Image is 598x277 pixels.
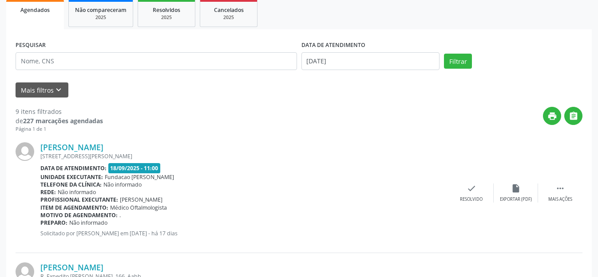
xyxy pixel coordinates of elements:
[40,164,107,172] b: Data de atendimento:
[40,230,449,237] p: Solicitado por [PERSON_NAME] em [DATE] - há 17 dias
[16,52,297,70] input: Nome, CNS
[120,196,162,203] span: [PERSON_NAME]
[206,14,251,21] div: 2025
[40,204,108,211] b: Item de agendamento:
[40,152,449,160] div: [STREET_ADDRESS][PERSON_NAME]
[54,85,63,95] i: keyboard_arrow_down
[103,181,142,188] span: Não informado
[153,6,180,14] span: Resolvidos
[547,111,557,121] i: print
[110,204,167,211] span: Médico Oftalmologista
[108,163,161,173] span: 18/09/2025 - 11:00
[40,196,118,203] b: Profissional executante:
[16,39,46,52] label: PESQUISAR
[40,142,103,152] a: [PERSON_NAME]
[40,219,67,226] b: Preparo:
[467,183,476,193] i: check
[16,116,103,125] div: de
[23,117,103,125] strong: 227 marcações agendadas
[301,39,365,52] label: DATA DE ATENDIMENTO
[144,14,189,21] div: 2025
[511,183,521,193] i: insert_drive_file
[75,6,127,14] span: Não compareceram
[564,107,582,125] button: 
[105,173,174,181] span: Fundacao [PERSON_NAME]
[40,262,103,272] a: [PERSON_NAME]
[20,6,50,14] span: Agendados
[69,219,107,226] span: Não informado
[16,125,103,133] div: Página 1 de 1
[16,142,34,161] img: img
[40,173,103,181] b: Unidade executante:
[40,181,102,188] b: Telefone da clínica:
[16,82,68,98] button: Mais filtroskeyboard_arrow_down
[40,211,118,219] b: Motivo de agendamento:
[16,107,103,116] div: 9 itens filtrados
[40,188,56,196] b: Rede:
[444,54,472,69] button: Filtrar
[75,14,127,21] div: 2025
[500,196,532,203] div: Exportar (PDF)
[301,52,440,70] input: Selecione um intervalo
[214,6,244,14] span: Cancelados
[543,107,561,125] button: print
[548,196,572,203] div: Mais ações
[119,211,121,219] span: .
[569,111,578,121] i: 
[460,196,483,203] div: Resolvido
[58,188,96,196] span: Não informado
[555,183,565,193] i: 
